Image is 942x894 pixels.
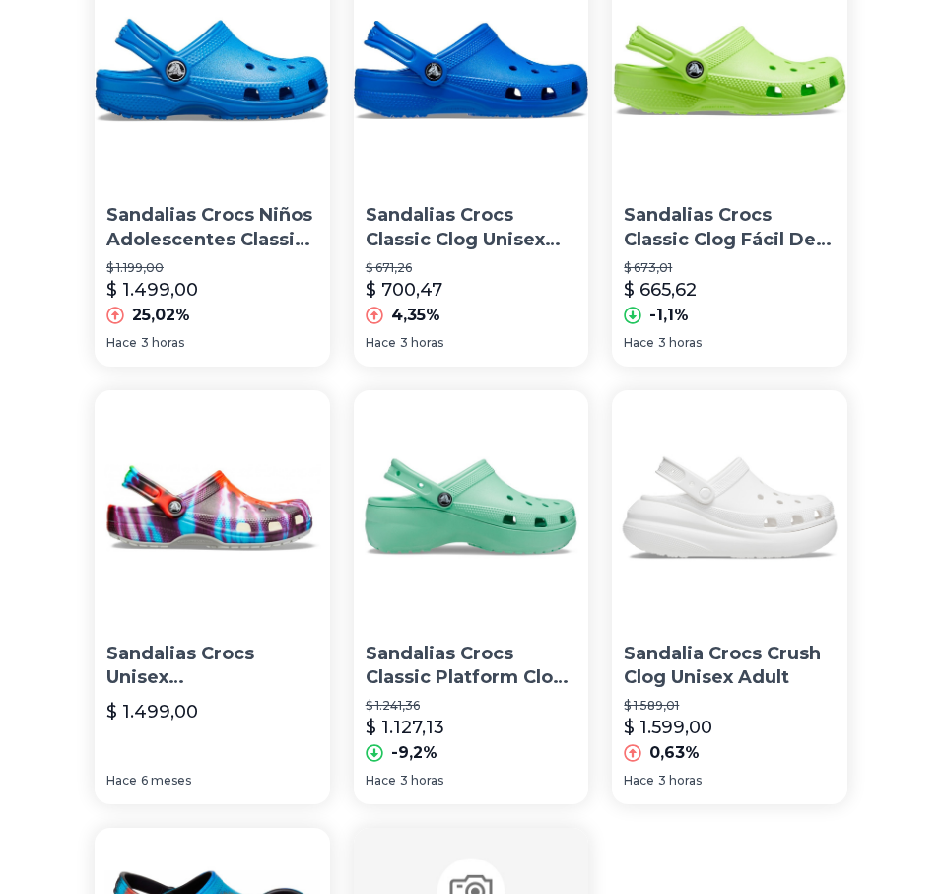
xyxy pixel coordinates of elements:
[366,203,577,252] p: Sandalias Crocs Classic Clog Unisex Niños Grandes
[354,390,589,626] img: Sandalias Crocs Classic Platform Clog Mujer
[366,714,444,741] p: $ 1.127,13
[400,773,443,789] span: 3 horas
[612,390,847,626] img: Sandalia Crocs Crush Clog Unisex Adult
[95,390,330,804] a: Sandalias Crocs Unisex Blanco Classic Tie Dye Clog 20545390hSandalias Crocs Unisex [PERSON_NAME] ...
[106,642,318,691] p: Sandalias Crocs Unisex [PERSON_NAME] Classic Tie Dye Clog 20545390h
[132,304,190,327] p: 25,02%
[354,390,589,804] a: Sandalias Crocs Classic Platform Clog MujerSandalias Crocs Classic Platform Clog Mujer$ 1.241,36$...
[624,642,836,691] p: Sandalia Crocs Crush Clog Unisex Adult
[95,390,330,626] img: Sandalias Crocs Unisex Blanco Classic Tie Dye Clog 20545390h
[624,203,836,252] p: Sandalias Crocs Classic Clog Fácil De Limpiar Unisex Niños
[391,741,437,765] p: -9,2%
[649,741,700,765] p: 0,63%
[658,335,702,351] span: 3 horas
[106,203,318,252] p: Sandalias Crocs Niños Adolescentes Classic Clog Azul
[366,773,396,789] span: Hace
[366,335,396,351] span: Hace
[106,260,318,276] p: $ 1.199,00
[391,304,440,327] p: 4,35%
[366,642,577,691] p: Sandalias Crocs Classic Platform Clog Mujer
[366,276,442,304] p: $ 700,47
[624,714,712,741] p: $ 1.599,00
[366,260,577,276] p: $ 671,26
[106,773,137,789] span: Hace
[106,276,198,304] p: $ 1.499,00
[658,773,702,789] span: 3 horas
[612,390,847,804] a: Sandalia Crocs Crush Clog Unisex AdultSandalia Crocs Crush Clog Unisex Adult$ 1.589,01$ 1.599,000...
[624,698,836,714] p: $ 1.589,01
[141,773,191,789] span: 6 meses
[624,260,836,276] p: $ 673,01
[624,276,697,304] p: $ 665,62
[649,304,689,327] p: -1,1%
[106,335,137,351] span: Hace
[106,698,198,725] p: $ 1.499,00
[141,335,184,351] span: 3 horas
[366,698,577,714] p: $ 1.241,36
[624,335,654,351] span: Hace
[400,335,443,351] span: 3 horas
[624,773,654,789] span: Hace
